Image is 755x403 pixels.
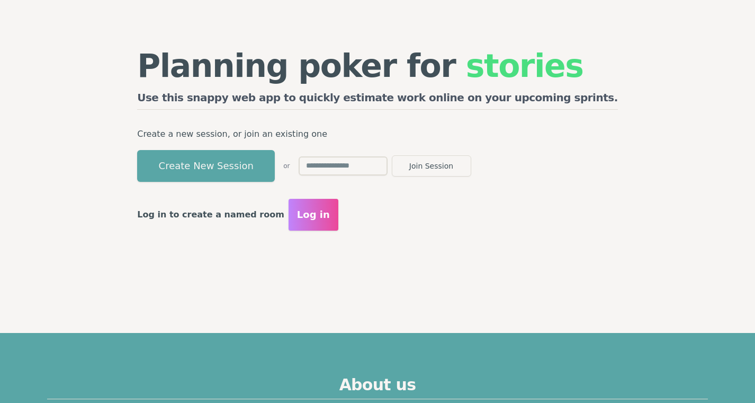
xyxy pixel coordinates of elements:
button: Join Session [392,155,471,177]
h1: Planning poker for [137,50,618,82]
p: Create a new session, or join an existing one [137,127,618,142]
h2: About us [47,375,708,399]
span: Log in [297,207,330,222]
button: Log in [289,199,338,231]
span: or [283,162,290,170]
button: Create New Session [137,150,275,182]
p: Log in to create a named room [137,207,284,222]
span: stories [466,47,583,84]
h2: Use this snappy web app to quickly estimate work online on your upcoming sprints. [137,90,618,110]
